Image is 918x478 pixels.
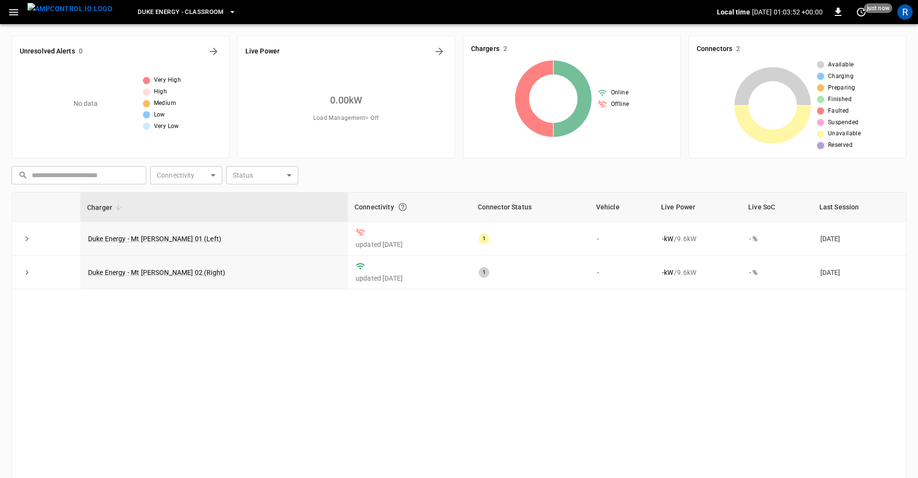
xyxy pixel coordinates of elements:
h6: Unresolved Alerts [20,46,75,57]
span: just now [864,3,892,13]
span: Very Low [154,122,179,131]
p: No data [74,99,98,109]
a: Duke Energy - Mt [PERSON_NAME] 02 (Right) [88,269,225,276]
span: Online [611,88,628,98]
button: set refresh interval [854,4,869,20]
span: Suspended [828,118,859,128]
td: - [589,256,654,289]
h6: Live Power [245,46,280,57]
th: Connector Status [471,193,589,222]
h6: 0 [79,46,83,57]
th: Live SoC [741,193,813,222]
td: - % [741,256,813,289]
span: Unavailable [828,129,861,139]
button: Energy Overview [432,44,447,59]
span: Reserved [828,141,853,150]
td: [DATE] [813,256,906,289]
p: updated [DATE] [356,273,463,283]
div: Connectivity [355,198,464,216]
span: Load Management = Off [313,114,379,123]
p: Local time [717,7,750,17]
p: [DATE] 01:03:52 +00:00 [752,7,823,17]
span: Medium [154,99,176,108]
button: All Alerts [206,44,221,59]
div: 1 [479,267,489,278]
h6: Connectors [697,44,732,54]
img: ampcontrol.io logo [27,3,113,15]
h6: 2 [736,44,740,54]
span: Faulted [828,106,849,116]
span: Charging [828,72,854,81]
span: Low [154,110,165,120]
h6: 2 [503,44,507,54]
td: [DATE] [813,222,906,256]
span: Very High [154,76,181,85]
h6: 0.00 kW [330,92,363,108]
th: Vehicle [589,193,654,222]
p: updated [DATE] [356,240,463,249]
p: - kW [662,234,673,244]
div: / 9.6 kW [662,268,734,277]
span: Duke Energy - Classroom [138,7,224,18]
p: - kW [662,268,673,277]
button: expand row [20,232,34,246]
th: Live Power [654,193,741,222]
h6: Chargers [471,44,499,54]
button: Duke Energy - Classroom [134,3,240,22]
span: High [154,87,167,97]
button: expand row [20,265,34,280]
span: Charger [87,202,125,213]
td: - [589,222,654,256]
span: Preparing [828,83,855,93]
div: profile-icon [897,4,913,20]
th: Last Session [813,193,906,222]
span: Available [828,60,854,70]
button: Connection between the charger and our software. [394,198,411,216]
div: 1 [479,233,489,244]
span: Finished [828,95,852,104]
span: Offline [611,100,629,109]
td: - % [741,222,813,256]
div: / 9.6 kW [662,234,734,244]
a: Duke Energy - Mt [PERSON_NAME] 01 (Left) [88,235,221,243]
